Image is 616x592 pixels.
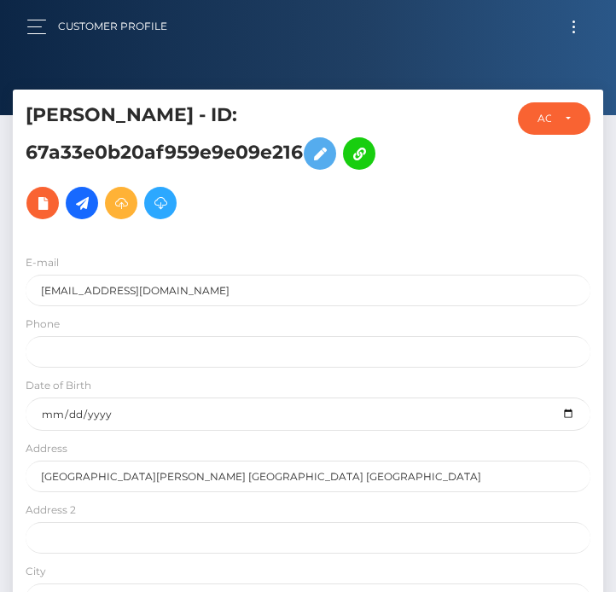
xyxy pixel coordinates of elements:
[26,102,393,228] h5: [PERSON_NAME] - ID: 67a33e0b20af959e9e09e216
[26,564,46,579] label: City
[26,378,91,393] label: Date of Birth
[538,112,551,125] div: ACTIVE
[26,441,67,456] label: Address
[26,255,59,270] label: E-mail
[518,102,590,135] button: ACTIVE
[58,9,167,44] a: Customer Profile
[26,502,76,518] label: Address 2
[66,187,98,219] a: Initiate Payout
[558,15,590,38] button: Toggle navigation
[26,316,60,332] label: Phone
